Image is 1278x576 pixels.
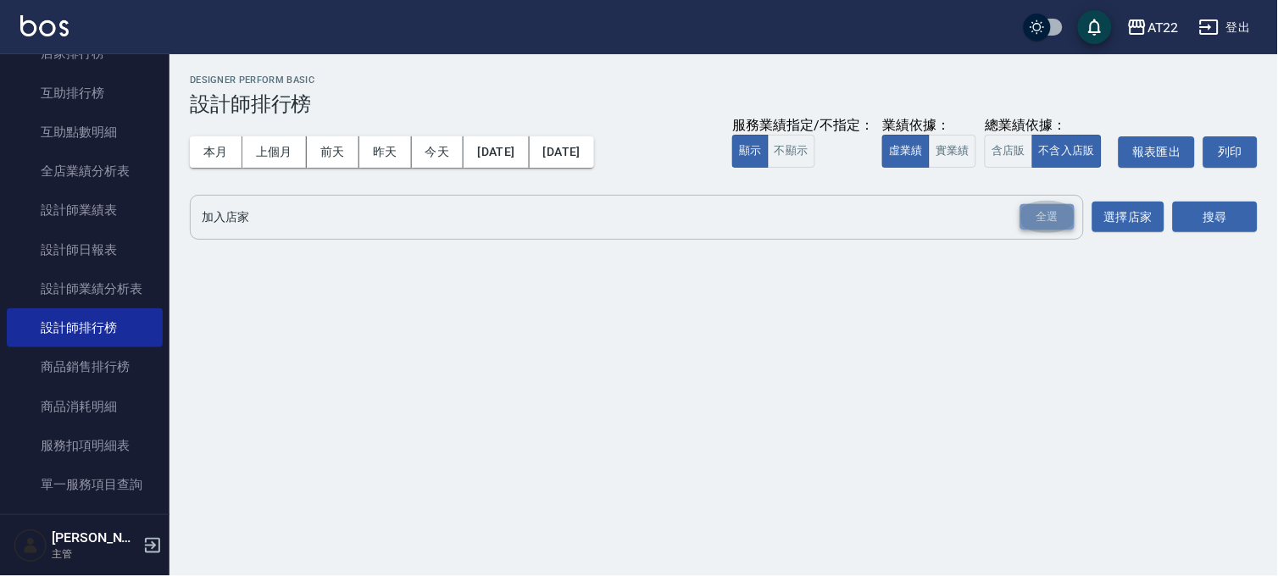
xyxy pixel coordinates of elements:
button: 列印 [1203,136,1258,168]
a: 店販抽成明細 [7,504,163,543]
a: 單一服務項目查詢 [7,465,163,504]
div: 服務業績指定/不指定： [732,117,874,135]
button: [DATE] [464,136,529,168]
button: 虛業績 [882,135,930,168]
button: Open [1017,201,1078,234]
button: 今天 [412,136,464,168]
a: 店家排行榜 [7,34,163,73]
a: 互助點數明細 [7,113,163,152]
a: 設計師排行榜 [7,308,163,347]
div: 總業績依據： [985,117,1110,135]
img: Logo [20,15,69,36]
button: 前天 [307,136,359,168]
button: save [1078,10,1112,44]
button: 搜尋 [1173,202,1258,233]
h5: [PERSON_NAME] [52,529,138,546]
button: 上個月 [242,136,307,168]
button: 顯示 [732,135,769,168]
button: 含店販 [985,135,1032,168]
a: 商品銷售排行榜 [7,347,163,386]
button: 不含入店販 [1032,135,1103,168]
div: AT22 [1147,17,1179,38]
a: 設計師業績分析表 [7,269,163,308]
button: 登出 [1192,12,1258,43]
div: 業績依據： [882,117,976,135]
button: 本月 [190,136,242,168]
input: 店家名稱 [197,202,1051,232]
a: 商品消耗明細 [7,387,163,426]
button: 選擇店家 [1092,202,1164,233]
button: 報表匯出 [1119,136,1195,168]
a: 設計師業績表 [7,191,163,230]
h3: 設計師排行榜 [190,92,1258,116]
a: 服務扣項明細表 [7,426,163,465]
a: 全店業績分析表 [7,152,163,191]
h2: Designer Perform Basic [190,75,1258,86]
p: 主管 [52,546,138,562]
button: [DATE] [530,136,594,168]
button: 不顯示 [768,135,815,168]
button: 昨天 [359,136,412,168]
div: 全選 [1020,204,1075,230]
a: 設計師日報表 [7,230,163,269]
button: 實業績 [929,135,976,168]
button: AT22 [1120,10,1186,45]
a: 互助排行榜 [7,74,163,113]
img: Person [14,529,47,562]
